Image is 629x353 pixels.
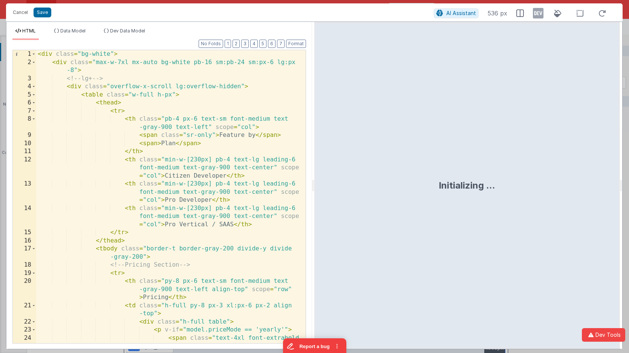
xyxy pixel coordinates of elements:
button: Dev Tools [582,328,625,342]
button: 4 [250,40,258,48]
div: 23 [13,326,36,334]
button: No Folds [199,40,223,48]
span: HTML [22,28,36,34]
span: Dev Data Model [110,28,145,34]
div: Initializing ... [439,180,495,192]
div: 15 [13,229,36,237]
button: 6 [268,40,275,48]
span: Data Model [60,28,86,34]
button: Cancel [9,7,32,18]
button: 3 [241,40,249,48]
div: 13 [13,180,36,204]
div: 12 [13,156,36,180]
div: 10 [13,140,36,148]
div: 1 [13,50,36,58]
button: 5 [259,40,266,48]
div: 18 [13,261,36,269]
button: Format [286,40,306,48]
div: 3 [13,75,36,83]
div: 11 [13,147,36,156]
div: 16 [13,237,36,245]
div: 24 [13,334,36,350]
button: AI Assistant [434,8,479,18]
div: 4 [13,83,36,91]
button: 2 [233,40,240,48]
div: 21 [13,302,36,318]
div: 6 [13,99,36,107]
span: 536 px [488,9,507,18]
div: 14 [13,204,36,229]
div: 5 [13,91,36,99]
div: 22 [13,318,36,326]
button: Save [34,8,51,17]
div: 20 [13,277,36,302]
div: 7 [13,107,36,115]
div: 9 [13,131,36,140]
div: 19 [13,269,36,278]
span: AI Assistant [446,10,476,16]
div: 8 [13,115,36,131]
div: 17 [13,245,36,261]
div: 2 [13,58,36,75]
button: 7 [277,40,285,48]
button: 1 [225,40,231,48]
